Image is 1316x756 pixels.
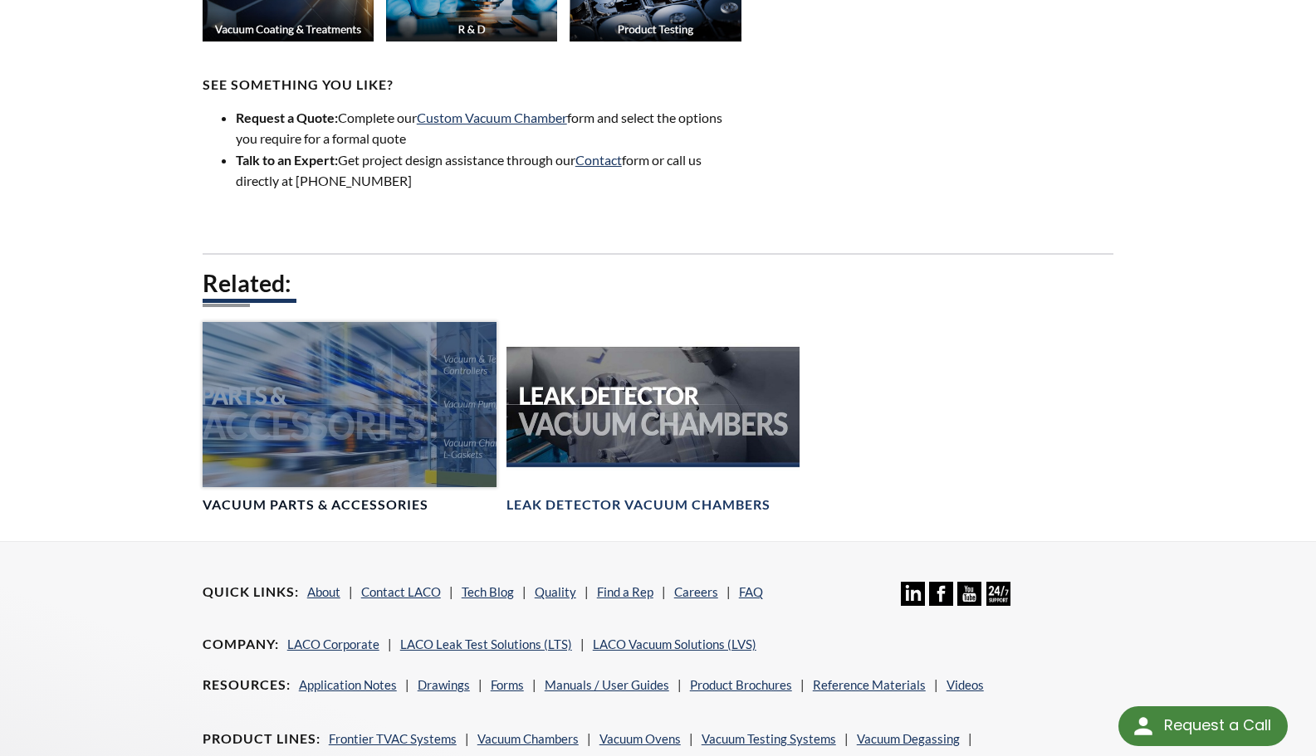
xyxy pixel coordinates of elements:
a: 24/7 Support [986,593,1010,608]
h4: Quick Links [203,583,299,601]
a: About [307,584,340,599]
a: Tech Blog [462,584,514,599]
li: Complete our form and select the options you require for a formal quote [236,107,741,149]
a: Quality [535,584,576,599]
h2: Related: [203,268,1114,299]
img: round button [1130,713,1157,739]
a: Leak Test Vacuum Chambers headerLeak Detector Vacuum Chambers [506,322,800,514]
div: Request a Call [1164,706,1271,744]
h4: Product Lines [203,730,320,748]
a: Videos [947,677,984,692]
a: LACO Vacuum Solutions (LVS) [593,637,756,651]
strong: Talk to an Expert: [236,152,338,168]
h4: Company [203,636,279,653]
a: FAQ [739,584,763,599]
a: Manuals / User Guides [545,677,669,692]
a: Forms [491,677,524,692]
h4: Leak Detector Vacuum Chambers [506,496,771,514]
a: Application Notes [299,677,397,692]
a: Vacuum Degassing [857,731,960,746]
a: Contact [575,152,622,168]
a: Vacuum Parts & Accessories headerVacuum Parts & Accessories [203,322,497,514]
li: Get project design assistance through our form or call us directly at [PHONE_NUMBER] [236,149,741,192]
a: LACO Leak Test Solutions (LTS) [400,637,572,651]
a: Vacuum Ovens [599,731,681,746]
a: Product Brochures [690,677,792,692]
strong: Request a Quote: [236,110,338,125]
img: 24/7 Support Icon [986,582,1010,606]
a: Vacuum Chambers [477,731,579,746]
a: Custom Vacuum Chamber [417,110,567,125]
a: Drawings [418,677,470,692]
a: Find a Rep [597,584,653,599]
h4: Vacuum Parts & Accessories [203,496,428,514]
a: Reference Materials [813,677,926,692]
a: Frontier TVAC Systems [329,731,457,746]
a: Contact LACO [361,584,441,599]
h4: Resources [203,676,291,694]
div: Request a Call [1118,706,1288,746]
h4: See something you like? [203,76,741,94]
a: Careers [674,584,718,599]
a: Vacuum Testing Systems [702,731,836,746]
a: LACO Corporate [287,637,379,651]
